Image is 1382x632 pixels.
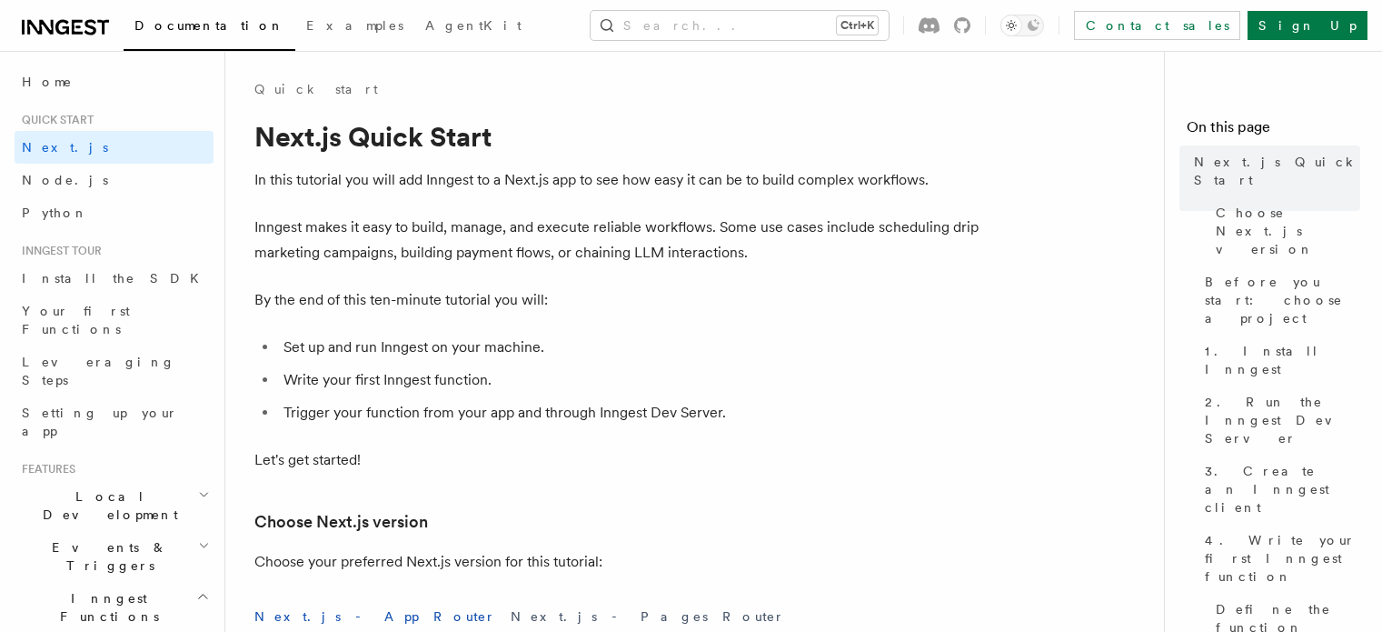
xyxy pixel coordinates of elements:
[254,215,981,266] p: Inngest makes it easy to build, manage, and execute reliable workflows. Some use cases include sc...
[254,167,981,193] p: In this tutorial you will add Inngest to a Next.js app to see how easy it can be to build complex...
[591,11,889,40] button: Search...Ctrl+K
[254,120,981,153] h1: Next.js Quick Start
[22,406,178,438] span: Setting up your app
[1000,15,1044,36] button: Toggle dark mode
[22,355,175,387] span: Leveraging Steps
[1187,116,1360,145] h4: On this page
[1205,342,1360,378] span: 1. Install Inngest
[22,271,210,286] span: Install the SDK
[278,400,981,426] li: Trigger your function from your app and through Inngest Dev Server.
[15,164,214,196] a: Node.js
[1205,393,1360,447] span: 2. Run the Inngest Dev Server
[1187,145,1360,196] a: Next.js Quick Start
[22,73,73,91] span: Home
[22,173,108,187] span: Node.js
[15,65,214,98] a: Home
[1074,11,1240,40] a: Contact sales
[254,80,378,98] a: Quick start
[414,5,532,49] a: AgentKit
[15,113,94,127] span: Quick start
[1194,153,1360,189] span: Next.js Quick Start
[1198,455,1360,524] a: 3. Create an Inngest client
[124,5,295,51] a: Documentation
[1248,11,1367,40] a: Sign Up
[15,589,196,626] span: Inngest Functions
[306,18,403,33] span: Examples
[15,262,214,295] a: Install the SDK
[22,206,88,220] span: Python
[15,531,214,582] button: Events & Triggers
[1216,204,1360,258] span: Choose Next.js version
[295,5,414,49] a: Examples
[278,335,981,360] li: Set up and run Inngest on your machine.
[15,396,214,447] a: Setting up your app
[1198,524,1360,593] a: 4. Write your first Inngest function
[837,16,878,35] kbd: Ctrl+K
[15,487,198,524] span: Local Development
[1198,266,1360,335] a: Before you start: choose a project
[254,447,981,473] p: Let's get started!
[15,295,214,346] a: Your first Functions
[15,244,102,258] span: Inngest tour
[1208,196,1360,266] a: Choose Next.js version
[278,367,981,393] li: Write your first Inngest function.
[22,304,130,336] span: Your first Functions
[15,462,75,477] span: Features
[22,140,108,155] span: Next.js
[1198,386,1360,455] a: 2. Run the Inngest Dev Server
[1205,531,1360,586] span: 4. Write your first Inngest function
[1198,335,1360,386] a: 1. Install Inngest
[254,287,981,313] p: By the end of this ten-minute tutorial you will:
[15,538,198,575] span: Events & Triggers
[1205,462,1360,517] span: 3. Create an Inngest client
[15,131,214,164] a: Next.js
[254,509,428,535] a: Choose Next.js version
[254,549,981,575] p: Choose your preferred Next.js version for this tutorial:
[15,196,214,229] a: Python
[134,18,284,33] span: Documentation
[1205,273,1360,327] span: Before you start: choose a project
[15,346,214,396] a: Leveraging Steps
[15,480,214,531] button: Local Development
[425,18,522,33] span: AgentKit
